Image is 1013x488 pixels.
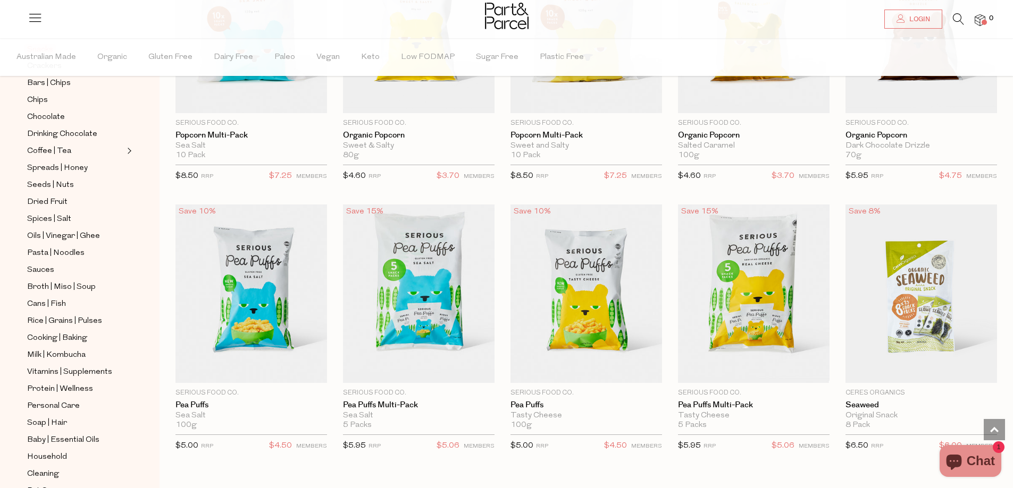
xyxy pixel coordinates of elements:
[27,127,124,141] a: Drinking Chocolate
[510,131,662,140] a: Popcorn Multi-Pack
[678,400,830,410] a: Pea Puffs Multi-Pack
[175,442,198,450] span: $5.00
[201,174,213,179] small: RRP
[27,196,68,209] span: Dried Fruit
[845,204,884,219] div: Save 8%
[343,421,372,430] span: 5 Packs
[631,174,662,179] small: MEMBERS
[678,388,830,398] p: Serious Food Co.
[27,468,59,481] span: Cleaning
[845,151,861,160] span: 70g
[274,39,295,76] span: Paleo
[704,443,716,449] small: RRP
[907,15,930,24] span: Login
[343,204,387,219] div: Save 15%
[871,174,883,179] small: RRP
[27,451,67,464] span: Household
[343,151,359,160] span: 80g
[678,411,830,421] div: Tasty Cheese
[401,39,455,76] span: Low FODMAP
[27,111,65,124] span: Chocolate
[510,388,662,398] p: Serious Food Co.
[343,411,495,421] div: Sea Salt
[510,172,533,180] span: $8.50
[936,445,1004,480] inbox-online-store-chat: Shopify online store chat
[678,204,722,219] div: Save 15%
[510,118,662,128] p: Serious Food Co.
[175,172,198,180] span: $8.50
[27,348,124,362] a: Milk | Kombucha
[369,174,381,179] small: RRP
[27,434,99,447] span: Baby | Essential Oils
[510,151,540,160] span: 10 Pack
[678,442,701,450] span: $5.95
[27,128,97,141] span: Drinking Chocolate
[369,443,381,449] small: RRP
[772,169,794,183] span: $3.70
[343,172,366,180] span: $4.60
[678,141,830,151] div: Salted Caramel
[510,204,554,219] div: Save 10%
[361,39,380,76] span: Keto
[845,388,997,398] p: Ceres Organics
[845,411,997,421] div: Original Snack
[631,443,662,449] small: MEMBERS
[27,298,66,311] span: Cans | Fish
[604,439,627,453] span: $4.50
[678,151,699,160] span: 100g
[540,39,584,76] span: Plastic Free
[464,174,495,179] small: MEMBERS
[175,118,327,128] p: Serious Food Co.
[799,443,830,449] small: MEMBERS
[772,439,794,453] span: $5.06
[975,14,985,25] a: 0
[704,174,716,179] small: RRP
[510,141,662,151] div: Sweet and Salty
[27,349,86,362] span: Milk | Kombucha
[678,204,830,383] img: Pea Puffs Multi-Pack
[343,141,495,151] div: Sweet & Salty
[966,174,997,179] small: MEMBERS
[27,399,124,413] a: Personal Care
[27,145,71,158] span: Coffee | Tea
[604,169,627,183] span: $7.25
[464,443,495,449] small: MEMBERS
[343,388,495,398] p: Serious Food Co.
[845,204,997,383] img: Seaweed
[27,400,80,413] span: Personal Care
[510,204,662,383] img: Pea Puffs
[799,174,830,179] small: MEMBERS
[27,314,124,328] a: Rice | Grains | Pulses
[437,439,459,453] span: $5.06
[27,382,124,396] a: Protein | Wellness
[884,10,942,29] a: Login
[871,443,883,449] small: RRP
[343,204,495,383] img: Pea Puffs Multi-Pack
[175,131,327,140] a: Popcorn Multi-Pack
[536,174,548,179] small: RRP
[175,421,197,430] span: 100g
[269,169,292,183] span: $7.25
[845,118,997,128] p: Serious Food Co.
[27,383,93,396] span: Protein | Wellness
[678,118,830,128] p: Serious Food Co.
[939,439,962,453] span: $6.00
[27,416,124,430] a: Soap | Hair
[27,247,85,260] span: Pasta | Noodles
[510,442,533,450] span: $5.00
[343,442,366,450] span: $5.95
[845,442,868,450] span: $6.50
[845,421,870,430] span: 8 Pack
[27,365,124,379] a: Vitamins | Supplements
[175,411,327,421] div: Sea Salt
[27,246,124,260] a: Pasta | Noodles
[966,443,997,449] small: MEMBERS
[27,94,48,107] span: Chips
[175,151,205,160] span: 10 Pack
[27,417,67,430] span: Soap | Hair
[27,230,100,243] span: Oils | Vinegar | Ghee
[27,281,96,294] span: Broth | Miso | Soup
[27,315,102,328] span: Rice | Grains | Pulses
[678,131,830,140] a: Organic Popcorn
[343,131,495,140] a: Organic Popcorn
